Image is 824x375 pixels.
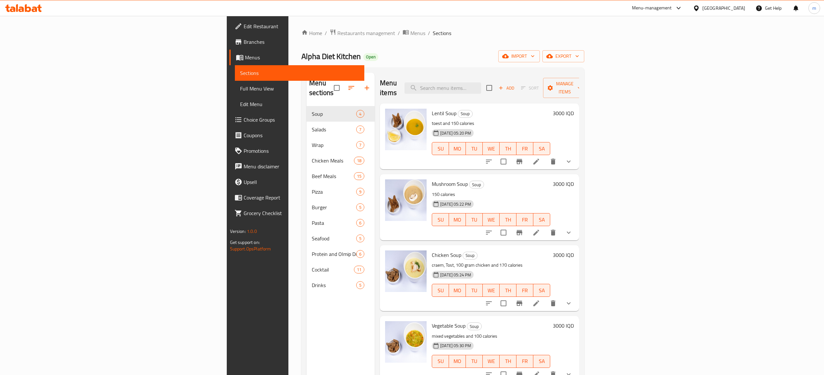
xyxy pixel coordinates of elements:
[512,154,527,169] button: Branch-specific-item
[543,78,587,98] button: Manage items
[502,215,514,224] span: TH
[244,131,359,139] span: Coupons
[536,144,548,153] span: SA
[497,226,510,239] span: Select to update
[247,227,257,236] span: 1.0.0
[536,286,548,295] span: SA
[230,227,246,236] span: Version:
[244,178,359,186] span: Upsell
[502,286,514,295] span: TH
[230,238,260,247] span: Get support on:
[307,246,375,262] div: Protein and Olmip Drinks6
[565,229,573,236] svg: Show Choices
[410,29,425,37] span: Menus
[516,355,533,368] button: FR
[229,18,364,34] a: Edit Restaurant
[435,286,446,295] span: SU
[516,213,533,226] button: FR
[435,215,446,224] span: SU
[357,220,364,226] span: 6
[229,127,364,143] a: Coupons
[357,142,364,148] span: 7
[356,141,364,149] div: items
[356,188,364,196] div: items
[502,357,514,366] span: TH
[235,65,364,81] a: Sections
[244,209,359,217] span: Grocery Checklist
[545,296,561,311] button: delete
[561,225,576,240] button: show more
[432,213,449,226] button: SU
[312,110,356,118] div: Soup
[452,357,463,366] span: MO
[385,250,427,292] img: Chicken Soup
[330,81,344,95] span: Select all sections
[517,83,543,93] span: Select section first
[363,53,378,61] div: Open
[502,144,514,153] span: TH
[432,142,449,155] button: SU
[356,250,364,258] div: items
[432,250,461,260] span: Chicken Soup
[702,5,745,12] div: [GEOGRAPHIC_DATA]
[244,116,359,124] span: Choice Groups
[466,284,483,297] button: TU
[356,110,364,118] div: items
[244,163,359,170] span: Menu disclaimer
[469,181,484,188] div: Soup
[229,143,364,159] a: Promotions
[449,213,466,226] button: MO
[312,188,356,196] span: Pizza
[533,142,550,155] button: SA
[496,83,517,93] button: Add
[468,286,480,295] span: TU
[483,284,500,297] button: WE
[307,262,375,277] div: Cocktail11
[565,158,573,165] svg: Show Choices
[235,81,364,96] a: Full Menu View
[498,50,540,62] button: import
[307,106,375,122] div: Soup4
[312,172,354,180] div: Beef Meals
[385,321,427,363] img: Vegetable Soup
[312,157,354,164] span: Chicken Meals
[516,284,533,297] button: FR
[468,215,480,224] span: TU
[307,277,375,293] div: Drinks5
[405,82,481,94] input: search
[542,50,584,62] button: export
[432,190,550,199] p: 150 calories
[363,54,378,60] span: Open
[312,126,356,133] span: Salads
[812,5,816,12] span: m
[312,219,356,227] div: Pasta
[230,245,271,253] a: Support.OpsPlatform
[354,172,364,180] div: items
[449,355,466,368] button: MO
[356,126,364,133] div: items
[312,235,356,242] span: Seafood
[452,144,463,153] span: MO
[301,29,584,37] nav: breadcrumb
[229,112,364,127] a: Choice Groups
[483,213,500,226] button: WE
[432,284,449,297] button: SU
[468,357,480,366] span: TU
[385,109,427,150] img: Lentil Soup
[512,296,527,311] button: Branch-specific-item
[229,50,364,65] a: Menus
[565,299,573,307] svg: Show Choices
[561,154,576,169] button: show more
[553,321,574,330] h6: 3000 IQD
[312,266,354,273] span: Cocktail
[307,168,375,184] div: Beef Meals15
[458,110,472,117] span: Soup
[485,215,497,224] span: WE
[532,299,540,307] a: Edit menu item
[496,83,517,93] span: Add item
[244,194,359,201] span: Coverage Report
[354,173,364,179] span: 15
[356,219,364,227] div: items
